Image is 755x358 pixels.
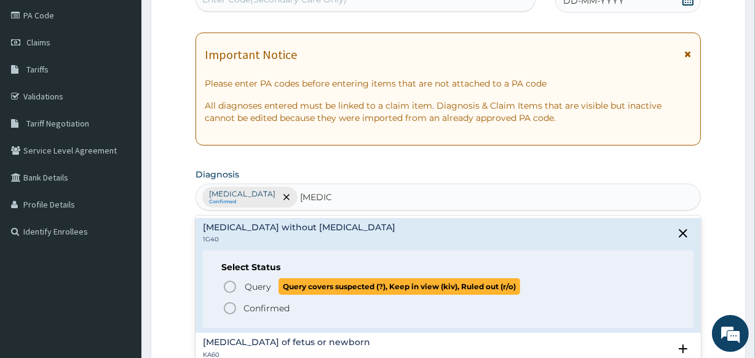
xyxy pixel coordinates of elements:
p: [MEDICAL_DATA] [209,189,275,199]
h4: [MEDICAL_DATA] without [MEDICAL_DATA] [203,223,395,232]
span: Tariffs [26,64,49,75]
span: Tariff Negotiation [26,118,89,129]
p: All diagnoses entered must be linked to a claim item. Diagnosis & Claim Items that are visible bu... [205,99,691,124]
h6: Select Status [221,263,674,272]
p: Please enter PA codes before entering items that are not attached to a PA code [205,77,691,90]
label: Diagnosis [196,168,239,181]
span: Query covers suspected (?), Keep in view (kiv), Ruled out (r/o) [279,278,520,295]
i: open select status [676,341,690,356]
span: Query [245,281,271,293]
h4: [MEDICAL_DATA] of fetus or newborn [203,338,370,347]
textarea: Type your message and hit 'Enter' [6,233,234,276]
small: Confirmed [209,199,275,205]
div: Minimize live chat window [202,6,231,36]
span: remove selection option [281,192,292,203]
h1: Important Notice [205,48,297,61]
img: d_794563401_company_1708531726252_794563401 [23,61,50,92]
span: We're online! [71,103,170,227]
i: status option filled [223,301,237,316]
p: 1G40 [203,235,395,244]
i: status option query [223,279,237,294]
i: close select status [676,226,690,241]
p: Confirmed [243,302,290,314]
span: Claims [26,37,50,48]
div: Chat with us now [64,69,207,85]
